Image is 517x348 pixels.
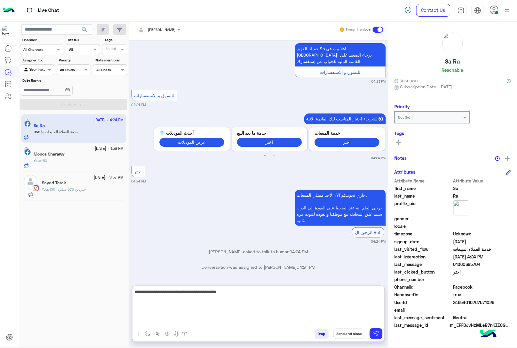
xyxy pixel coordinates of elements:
[262,153,268,159] button: 1 of 2
[474,7,481,14] img: tab
[394,254,452,260] span: last_interaction
[453,269,511,275] span: اختر
[33,185,39,191] img: Instagram
[394,299,452,306] span: UserId
[77,24,92,37] button: search
[163,329,173,339] button: create order
[453,178,511,184] span: Attribute Value
[495,156,500,161] img: notes
[442,67,463,73] h6: Reachable
[394,169,416,175] h6: Attributes
[373,331,379,337] img: send message
[173,330,180,338] img: send voice note
[159,130,224,136] p: أحدث الموديلات 👕
[453,276,511,283] span: null
[182,332,187,337] img: make a call
[394,130,511,136] h6: Tags
[41,158,47,163] span: 450
[505,156,511,161] img: add
[453,231,511,237] span: Unknown
[42,180,66,185] h5: Sayed Tarek
[453,223,511,229] span: null
[394,307,452,313] span: email
[394,261,452,268] span: last_message
[453,246,511,252] span: خدمة العملاء المبيعات
[352,227,384,237] div: الرجوع ال Bot
[295,190,386,226] p: 10/10/2025, 4:24 PM
[20,99,127,110] button: Apply Filters
[132,179,146,184] small: 04:24 PM
[42,187,49,192] b: :
[394,284,452,290] span: ChannelId
[132,264,386,270] p: Conversation was assigned to [PERSON_NAME]
[94,175,124,181] small: [DATE] - 9:57 AM
[155,331,160,336] img: Trigger scenario
[148,27,176,32] span: [PERSON_NAME]
[458,7,465,14] img: tab
[145,331,150,336] img: select flow
[394,314,452,321] span: last_message_sentiment
[394,185,452,192] span: first_name
[453,299,511,306] span: 24654010767571026
[453,291,511,298] span: true
[95,146,124,152] small: [DATE] - 1:38 PM
[34,158,40,163] span: You
[445,58,460,65] h5: Sa Ra
[453,261,511,268] span: 01060385704
[394,193,452,199] span: last_name
[159,138,224,146] button: عرض الموديلات
[453,193,511,199] span: Ra
[2,26,13,37] img: 713415422032625
[42,187,48,192] span: You
[394,77,418,84] span: Unknown
[453,314,511,321] span: 0
[22,37,63,43] label: Channel:
[59,57,90,63] label: Priority
[394,223,452,229] span: locale
[132,248,386,255] p: [PERSON_NAME] asked to talk to human
[49,187,86,192] span: جبردين 575 ميلتون 450
[153,329,163,339] button: Trigger scenario
[237,138,302,146] button: اختر
[394,231,452,237] span: timezone
[81,26,88,33] span: search
[135,330,142,338] img: send attachment
[315,329,329,339] button: Drop
[237,130,302,136] p: خدمة ما بعد البيع
[38,6,59,15] p: Live Chat
[453,284,511,290] span: 0
[394,215,452,222] span: gender
[453,200,469,215] img: picture
[372,79,386,84] small: 04:23 PM
[134,169,142,174] span: اختر
[394,276,452,283] span: phone_number
[290,249,308,254] span: 04:24 PM
[2,4,15,17] img: Logo
[453,307,511,313] span: null
[394,200,452,214] span: profile_pic
[478,324,499,345] img: hulul-logo.png
[68,37,99,43] label: Status
[394,178,452,184] span: Attribute Name
[26,6,33,14] img: tab
[405,6,412,14] img: spinner
[105,37,127,43] label: Tags
[105,46,116,53] div: Select
[394,155,407,161] h6: Notes
[453,215,511,222] span: null
[25,149,31,155] img: Facebook
[450,322,511,328] span: m_EPFDJvHzMLeB7nKZE0G0LBGhLE2lCsZtAr4rPT8Knx2SqRCk5Vlu3-Y9fTGAj8JTyeWW2uXtfmW6qcNx1yHaaA
[22,57,54,63] label: Assigned to:
[394,322,449,328] span: last_message_id
[394,291,452,298] span: HandoverOn
[442,33,463,53] img: picture
[134,93,174,98] span: للتسوق و الاستفسارات
[315,130,379,136] p: خدمة المبيعات
[346,27,372,32] small: Human Handover
[297,264,315,270] span: 04:24 PM
[416,4,450,17] a: Contact Us
[453,185,511,192] span: Sa
[165,331,170,336] img: create order
[394,246,452,252] span: last_visited_flow
[371,156,386,160] small: 04:24 PM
